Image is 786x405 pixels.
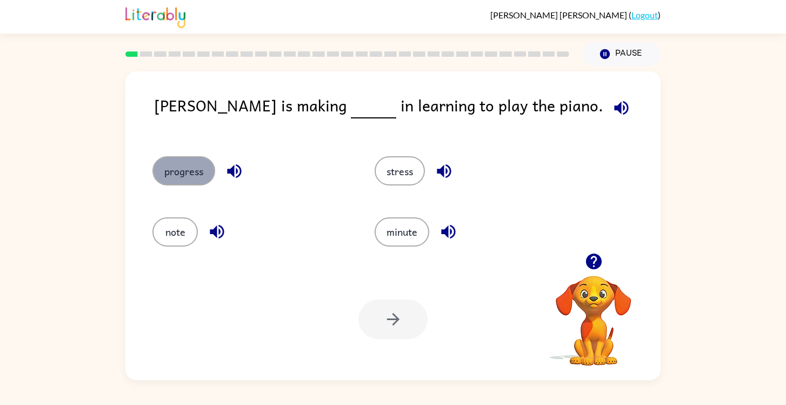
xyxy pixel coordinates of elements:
[490,10,661,20] div: ( )
[539,259,648,367] video: Your browser must support playing .mp4 files to use Literably. Please try using another browser.
[631,10,658,20] a: Logout
[154,93,661,135] div: [PERSON_NAME] is making in learning to play the piano.
[125,4,185,28] img: Literably
[582,42,661,67] button: Pause
[152,156,215,185] button: progress
[375,217,429,247] button: minute
[152,217,198,247] button: note
[490,10,629,20] span: [PERSON_NAME] [PERSON_NAME]
[375,156,425,185] button: stress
